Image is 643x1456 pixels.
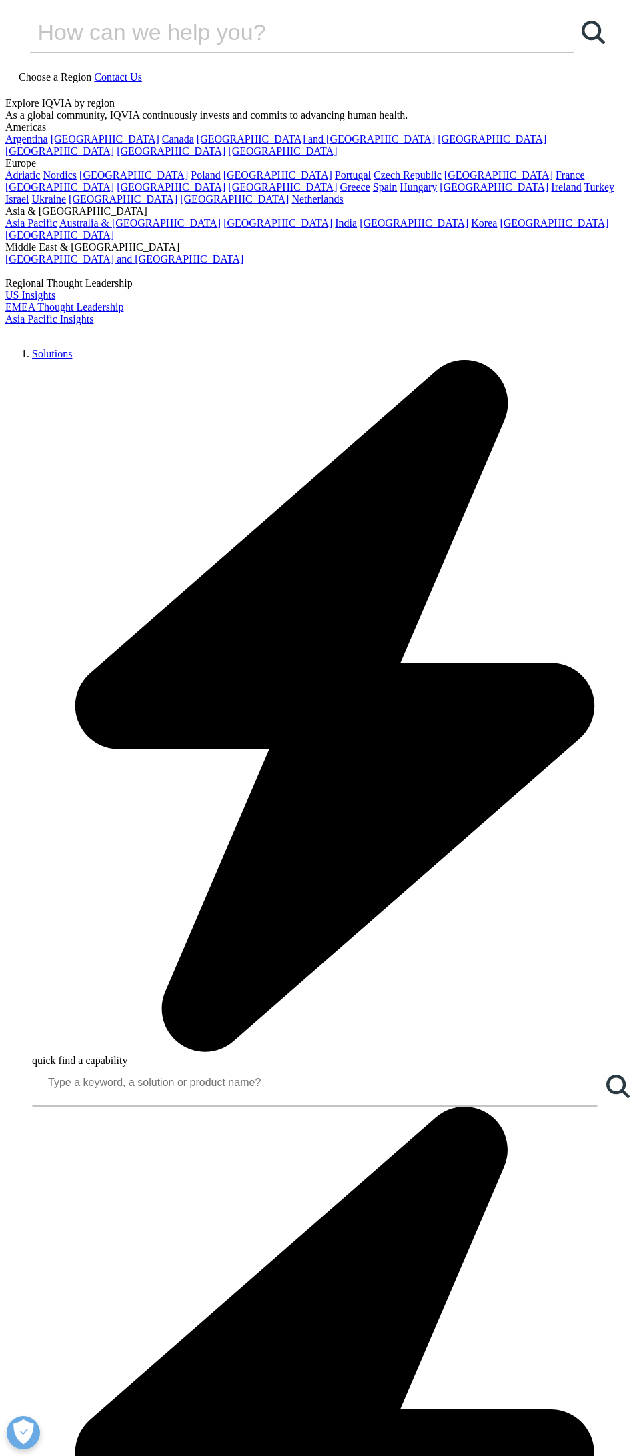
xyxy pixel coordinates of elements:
input: Search [30,12,536,52]
a: Search [598,1067,638,1107]
a: [GEOGRAPHIC_DATA] [223,169,332,181]
a: Ireland [551,181,581,193]
a: [GEOGRAPHIC_DATA] [69,193,177,205]
a: Spain [373,181,397,193]
a: Israel [5,193,29,205]
a: [GEOGRAPHIC_DATA] [438,133,546,145]
a: Netherlands [291,193,343,205]
a: India [335,217,357,229]
a: [GEOGRAPHIC_DATA] [5,145,114,157]
a: [GEOGRAPHIC_DATA] [5,181,114,193]
a: Solutions [32,348,72,359]
a: [GEOGRAPHIC_DATA] [5,229,114,241]
a: Adriatic [5,169,40,181]
a: [GEOGRAPHIC_DATA] and [GEOGRAPHIC_DATA] [5,253,243,265]
a: Argentina [5,133,48,145]
a: Greece [340,181,370,193]
svg: Search [582,21,605,44]
div: Americas [5,121,638,133]
a: Australia & [GEOGRAPHIC_DATA] [59,217,221,229]
button: Open Preferences [7,1416,40,1449]
svg: Search [606,1075,630,1098]
a: [GEOGRAPHIC_DATA] and [GEOGRAPHIC_DATA] [197,133,435,145]
a: Poland [191,169,220,181]
a: US Insights [5,289,55,301]
a: Hungary [400,181,437,193]
a: [GEOGRAPHIC_DATA] [180,193,289,205]
a: Portugal [335,169,371,181]
a: [GEOGRAPHIC_DATA] [228,181,337,193]
div: Europe [5,157,638,169]
div: Middle East & [GEOGRAPHIC_DATA] [5,241,638,253]
input: Search [32,1067,598,1099]
a: Ukraine [32,193,67,205]
div: Asia & [GEOGRAPHIC_DATA] [5,205,638,217]
span: Choose a Region [19,71,91,83]
a: Search [574,12,614,52]
a: Turkey [584,181,614,193]
a: Canada [162,133,194,145]
div: Explore IQVIA by region [5,97,638,109]
a: [GEOGRAPHIC_DATA] [228,145,337,157]
a: [GEOGRAPHIC_DATA] [79,169,188,181]
a: [GEOGRAPHIC_DATA] [360,217,468,229]
a: Contact Us [94,71,142,83]
a: [GEOGRAPHIC_DATA] [444,169,553,181]
a: [GEOGRAPHIC_DATA] [440,181,548,193]
a: [GEOGRAPHIC_DATA] [223,217,332,229]
a: Korea [471,217,497,229]
a: [GEOGRAPHIC_DATA] [500,217,608,229]
a: Asia Pacific Insights [5,313,93,325]
span: quick find a capability [32,1055,128,1066]
a: Czech Republic [374,169,442,181]
a: France [556,169,585,181]
a: [GEOGRAPHIC_DATA] [117,181,225,193]
a: Nordics [43,169,77,181]
a: [GEOGRAPHIC_DATA] [51,133,159,145]
div: Regional Thought Leadership [5,277,638,289]
a: EMEA Thought Leadership [5,301,123,313]
div: As a global community, IQVIA continuously invests and commits to advancing human health. [5,109,638,121]
a: [GEOGRAPHIC_DATA] [117,145,225,157]
a: Asia Pacific [5,217,57,229]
